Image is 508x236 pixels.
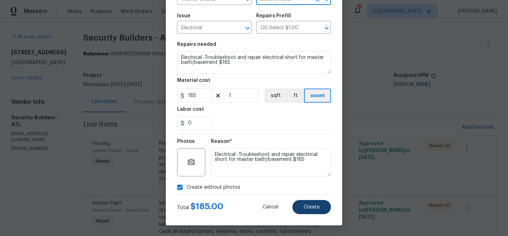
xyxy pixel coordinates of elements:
[286,89,304,103] button: ft
[256,13,291,18] h5: Repairs Prefill
[292,200,331,214] button: Create
[190,202,223,211] span: $ 185.00
[304,89,331,103] button: count
[177,42,216,47] h5: Repairs needed
[177,78,210,83] h5: Material cost
[177,139,195,144] h5: Photos
[177,51,331,74] textarea: Electrical -Troubleshoot and repair electrical short for master bath/basement $185
[262,205,278,210] span: Cancel
[177,107,204,112] h5: Labor cost
[251,200,290,214] button: Cancel
[187,184,240,191] span: Create without photos
[322,23,332,33] button: Open
[265,89,286,103] button: sqft
[211,148,331,176] textarea: Electrical -Troubleshoot and repair electrical short for master bath/basement $185
[243,23,253,33] button: Open
[177,203,223,211] div: Total
[177,13,190,18] h5: Issue
[211,139,232,144] h5: Reason*
[304,205,320,210] span: Create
